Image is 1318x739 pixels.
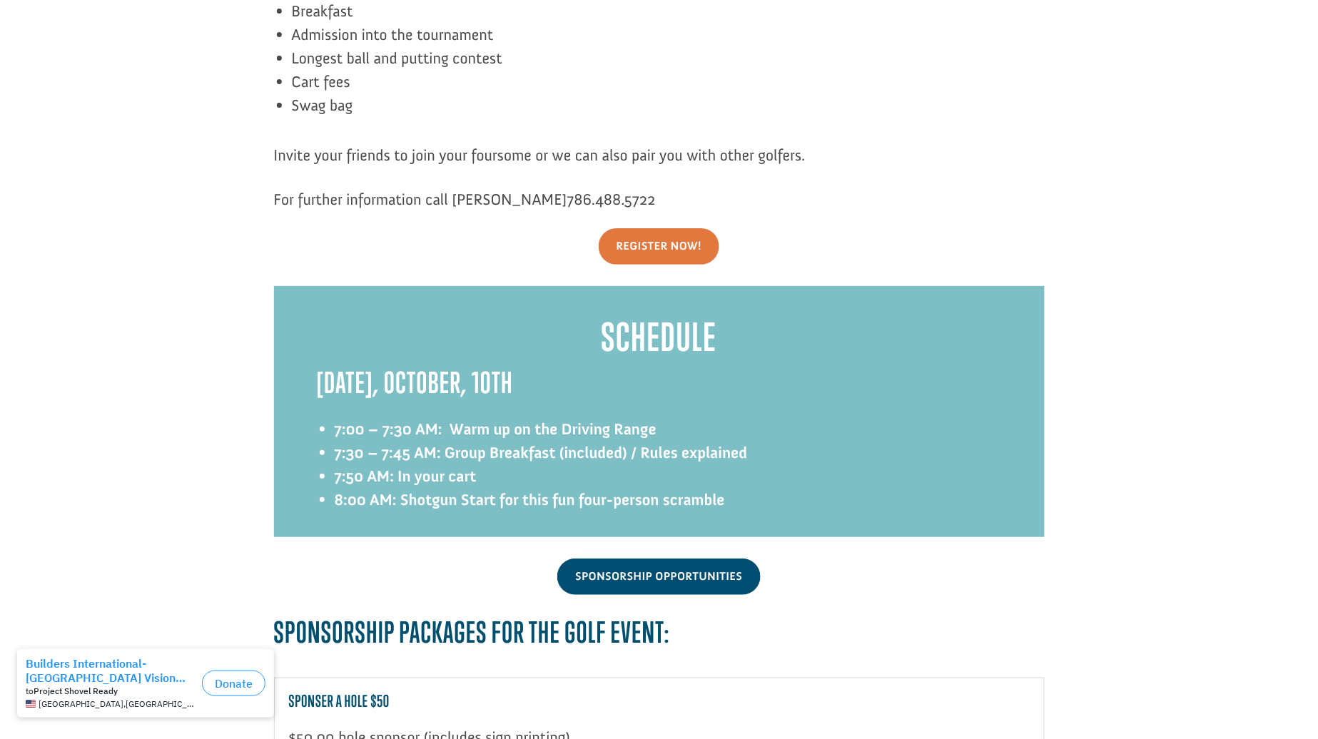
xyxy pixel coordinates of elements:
[335,490,725,509] strong: 8:00 AM: Shotgun Start for this fun four-person scramble
[289,693,1030,711] h5: Sponser a hole $50
[26,14,196,43] div: Builders International- [GEOGRAPHIC_DATA] Vision Trip-personal reimburs donated $526
[292,49,502,68] span: Longest ball and putting contest
[34,44,118,54] strong: Project Shovel Ready
[292,25,494,44] span: Admission into the tournament
[292,96,353,115] span: Swag bag
[202,29,265,54] button: Donate
[317,315,1002,367] h2: Schedule
[292,72,350,91] span: Cart fees
[599,228,720,265] a: Register Now!
[557,559,760,595] a: Sponsorship Opportunities
[26,57,36,67] img: US.png
[567,190,656,209] span: 786.488.5722
[274,190,656,209] span: For further information call [PERSON_NAME]
[317,365,514,399] strong: [DATE], October, 10th
[292,1,353,21] span: Breakfast
[39,57,196,67] span: [GEOGRAPHIC_DATA] , [GEOGRAPHIC_DATA]
[335,443,748,462] strong: 7:30 – 7:45 AM: Group Breakfast (included) / Rules explained
[335,419,657,439] strong: 7:00 – 7:30 AM: Warm up on the Driving Range
[274,146,806,165] span: Invite your friends to join your foursome or we can also pair you with other golfers.
[26,44,196,54] div: to
[335,467,477,486] strong: 7:50 AM: In your cart
[274,615,671,649] span: Sponsorship packages for the golf event:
